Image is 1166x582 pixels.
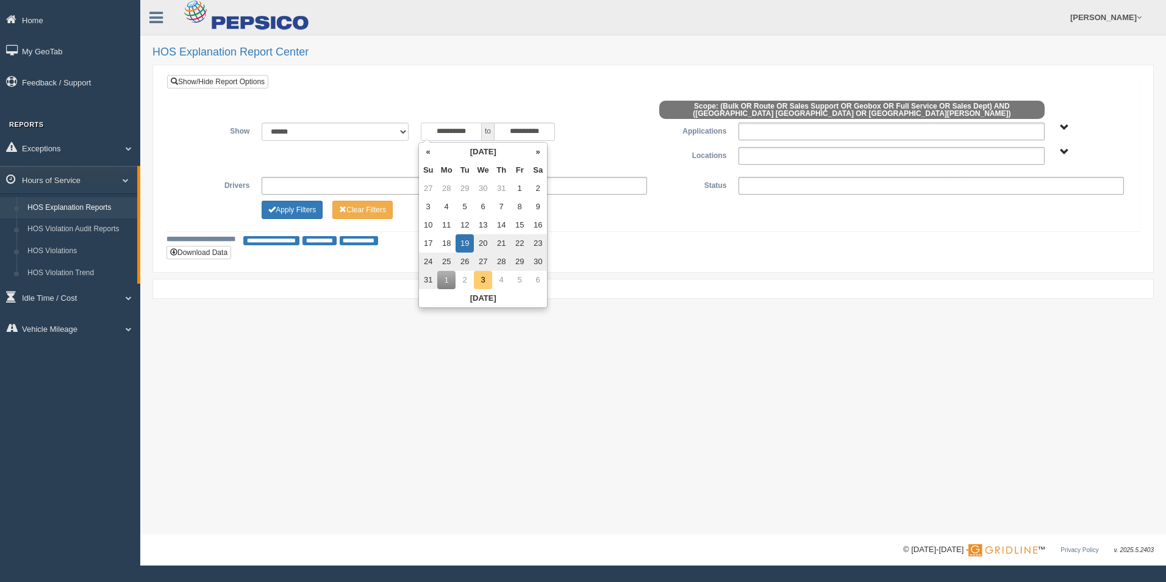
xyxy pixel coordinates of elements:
[152,46,1154,59] h2: HOS Explanation Report Center
[437,143,529,161] th: [DATE]
[492,253,510,271] td: 28
[474,198,492,216] td: 6
[482,123,494,141] span: to
[437,198,456,216] td: 4
[419,161,437,179] th: Su
[510,161,529,179] th: Fr
[492,198,510,216] td: 7
[510,234,529,253] td: 22
[437,253,456,271] td: 25
[437,179,456,198] td: 28
[492,216,510,234] td: 14
[437,216,456,234] td: 11
[419,179,437,198] td: 27
[529,143,547,161] th: »
[419,234,437,253] td: 17
[456,161,474,179] th: Tu
[22,262,137,284] a: HOS Violation Trend
[474,271,492,289] td: 3
[1060,547,1098,553] a: Privacy Policy
[456,271,474,289] td: 2
[456,234,474,253] td: 19
[419,271,437,289] td: 31
[510,271,529,289] td: 5
[529,179,547,198] td: 2
[510,198,529,216] td: 8
[1114,547,1154,553] span: v. 2025.5.2403
[474,161,492,179] th: We
[456,216,474,234] td: 12
[419,253,437,271] td: 24
[529,216,547,234] td: 16
[510,216,529,234] td: 15
[456,198,474,216] td: 5
[529,253,547,271] td: 30
[529,161,547,179] th: Sa
[653,177,732,192] label: Status
[474,179,492,198] td: 30
[437,161,456,179] th: Mo
[419,143,437,161] th: «
[419,289,547,307] th: [DATE]
[176,177,256,192] label: Drivers
[22,240,137,262] a: HOS Violations
[474,234,492,253] td: 20
[529,271,547,289] td: 6
[474,253,492,271] td: 27
[474,216,492,234] td: 13
[529,234,547,253] td: 23
[22,218,137,240] a: HOS Violation Audit Reports
[492,179,510,198] td: 31
[166,246,231,259] button: Download Data
[419,198,437,216] td: 3
[492,234,510,253] td: 21
[176,123,256,137] label: Show
[492,271,510,289] td: 4
[492,161,510,179] th: Th
[332,201,393,219] button: Change Filter Options
[437,234,456,253] td: 18
[262,201,323,219] button: Change Filter Options
[653,123,732,137] label: Applications
[456,179,474,198] td: 29
[659,101,1045,119] span: Scope: (Bulk OR Route OR Sales Support OR Geobox OR Full Service OR Sales Dept) AND ([GEOGRAPHIC_...
[22,197,137,219] a: HOS Explanation Reports
[903,544,1154,556] div: © [DATE]-[DATE] - ™
[437,271,456,289] td: 1
[456,253,474,271] td: 26
[510,253,529,271] td: 29
[968,544,1037,556] img: Gridline
[510,179,529,198] td: 1
[167,75,268,88] a: Show/Hide Report Options
[653,147,732,162] label: Locations
[529,198,547,216] td: 9
[419,216,437,234] td: 10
